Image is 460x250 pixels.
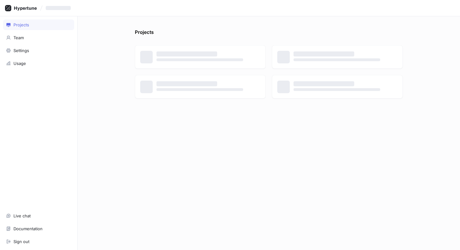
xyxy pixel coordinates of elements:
span: ‌ [156,88,243,91]
div: Settings [13,48,29,53]
div: Live chat [13,213,31,218]
div: Team [13,35,24,40]
span: ‌ [156,51,217,56]
div: Projects [13,22,29,27]
a: Usage [3,58,74,69]
span: ‌ [294,51,354,56]
div: Documentation [13,226,43,231]
a: Projects [3,19,74,30]
span: ‌ [156,58,243,61]
button: ‌ [43,3,76,13]
span: ‌ [294,58,380,61]
div: Sign out [13,239,29,244]
span: ‌ [294,88,380,91]
span: ‌ [46,6,71,10]
span: ‌ [294,81,354,86]
p: Projects [135,29,154,39]
a: Documentation [3,223,74,234]
a: Settings [3,45,74,56]
span: ‌ [156,81,217,86]
a: Team [3,32,74,43]
div: Usage [13,61,26,66]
